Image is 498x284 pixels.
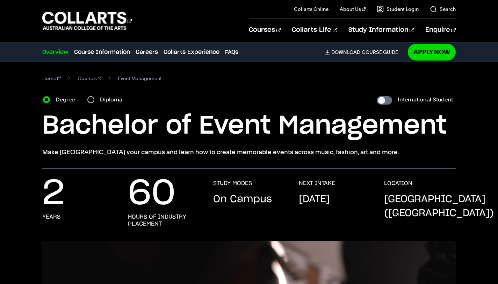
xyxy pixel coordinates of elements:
a: Overview [42,48,68,56]
a: Courses [249,19,281,42]
a: Home [42,73,61,83]
p: [GEOGRAPHIC_DATA] ([GEOGRAPHIC_DATA]) [384,192,494,220]
a: Courses [78,73,101,83]
a: Student Login [377,6,419,13]
h3: years [42,213,60,220]
label: International Student [398,95,453,105]
a: Search [430,6,456,13]
a: Apply Now [408,44,456,60]
a: Course Information [74,48,130,56]
a: Collarts Online [294,6,329,13]
a: About Us [340,6,366,13]
a: DownloadCourse Guide [325,49,404,55]
p: Make [GEOGRAPHIC_DATA] your campus and learn how to create memorable events across music, fashion... [42,147,456,157]
p: 60 [128,180,175,208]
h1: Bachelor of Event Management [42,110,456,142]
div: Go to homepage [42,11,132,31]
span: Download [331,49,360,55]
p: [DATE] [299,192,330,206]
a: Enquire [425,19,456,42]
a: Study Information [348,19,414,42]
h3: STUDY MODES [213,180,252,187]
label: Diploma [100,95,127,105]
label: Degree [56,95,79,105]
h3: LOCATION [384,180,412,187]
a: Collarts Experience [164,48,219,56]
a: Collarts Life [292,19,337,42]
h3: NEXT INTAKE [299,180,335,187]
a: Careers [136,48,158,56]
a: FAQs [225,48,238,56]
h3: hours of industry placement [128,213,200,227]
p: On Campus [213,192,272,206]
span: Event Management [118,73,162,83]
p: 2 [42,180,65,208]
